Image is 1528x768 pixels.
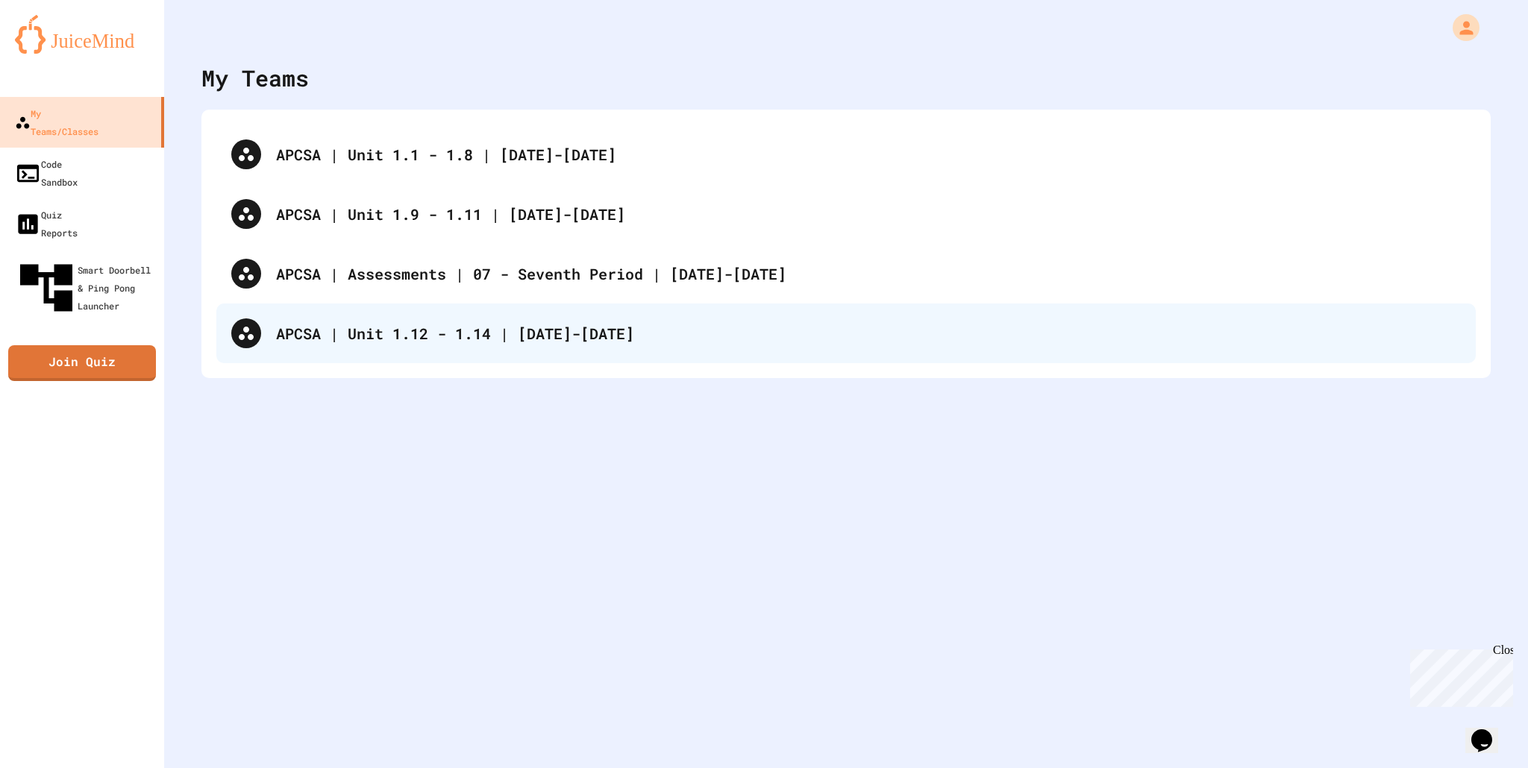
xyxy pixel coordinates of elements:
div: APCSA | Unit 1.12 - 1.14 | [DATE]-[DATE] [216,303,1476,363]
div: My Teams [201,61,309,95]
div: Code Sandbox [15,155,78,191]
div: APCSA | Unit 1.1 - 1.8 | [DATE]-[DATE] [276,143,1461,166]
div: Quiz Reports [15,206,78,242]
div: Smart Doorbell & Ping Pong Launcher [15,256,158,319]
iframe: chat widget [1404,643,1513,707]
div: Chat with us now!Close [6,6,103,95]
div: APCSA | Assessments | 07 - Seventh Period | [DATE]-[DATE] [276,262,1461,285]
div: APCSA | Unit 1.9 - 1.11 | [DATE]-[DATE] [276,203,1461,225]
img: logo-orange.svg [15,15,149,54]
a: Join Quiz [8,345,156,381]
div: APCSA | Unit 1.12 - 1.14 | [DATE]-[DATE] [276,322,1461,344]
div: My Teams/Classes [15,104,98,140]
div: APCSA | Assessments | 07 - Seventh Period | [DATE]-[DATE] [216,244,1476,303]
iframe: chat widget [1465,708,1513,753]
div: My Account [1437,10,1483,45]
div: APCSA | Unit 1.1 - 1.8 | [DATE]-[DATE] [216,125,1476,184]
div: APCSA | Unit 1.9 - 1.11 | [DATE]-[DATE] [216,184,1476,244]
